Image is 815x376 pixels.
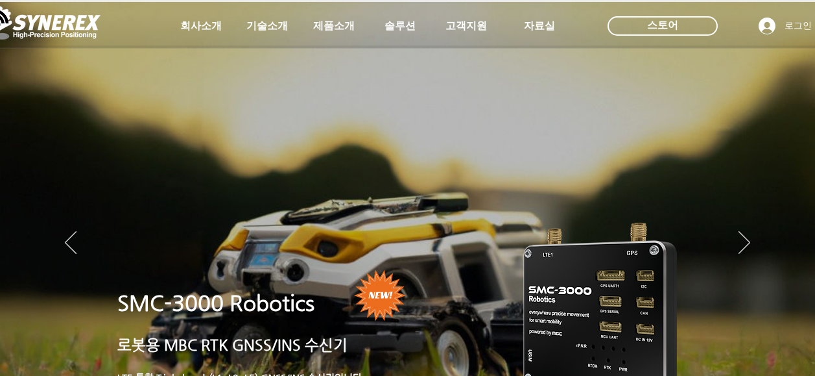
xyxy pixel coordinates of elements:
[738,231,750,256] button: 다음
[647,18,678,32] span: 스토어
[301,13,366,39] a: 제품소개
[608,16,718,36] div: 스토어
[235,13,300,39] a: 기술소개
[434,13,499,39] a: 고객지원
[65,231,77,256] button: 이전
[384,19,416,33] span: 솔루션
[246,19,288,33] span: 기술소개
[368,13,432,39] a: 솔루션
[445,19,487,33] span: 고객지원
[117,291,314,316] a: SMC-3000 Robotics
[117,336,348,353] a: 로봇용 MBC RTK GNSS/INS 수신기
[180,19,222,33] span: 회사소개
[524,19,555,33] span: 자료실
[507,13,572,39] a: 자료실
[313,19,355,33] span: 제품소개
[169,13,233,39] a: 회사소개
